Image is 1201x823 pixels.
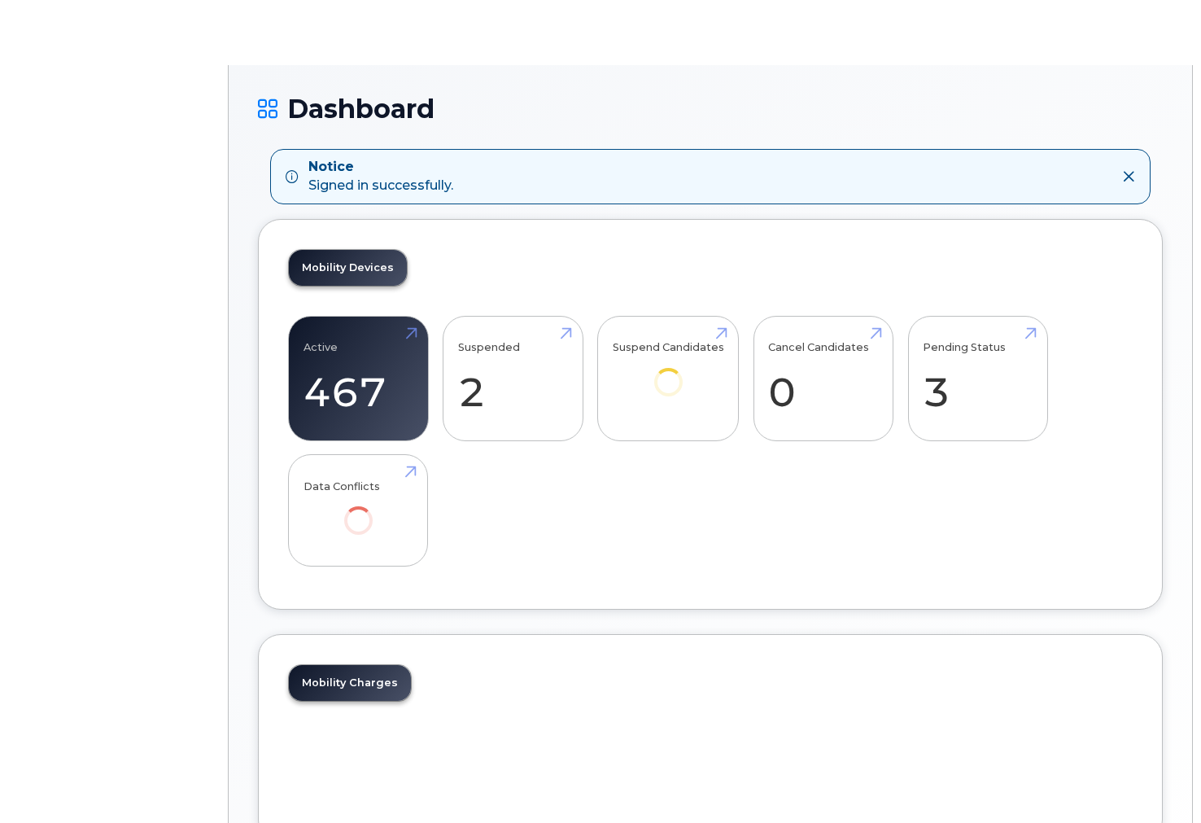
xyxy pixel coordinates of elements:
div: Signed in successfully. [308,158,453,195]
a: Data Conflicts [304,464,413,558]
a: Suspend Candidates [613,325,724,418]
a: Pending Status 3 [923,325,1033,432]
a: Active 467 [304,325,413,432]
a: Mobility Charges [289,665,411,701]
a: Suspended 2 [458,325,568,432]
h1: Dashboard [258,94,1163,123]
a: Cancel Candidates 0 [768,325,878,432]
a: Mobility Devices [289,250,407,286]
strong: Notice [308,158,453,177]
